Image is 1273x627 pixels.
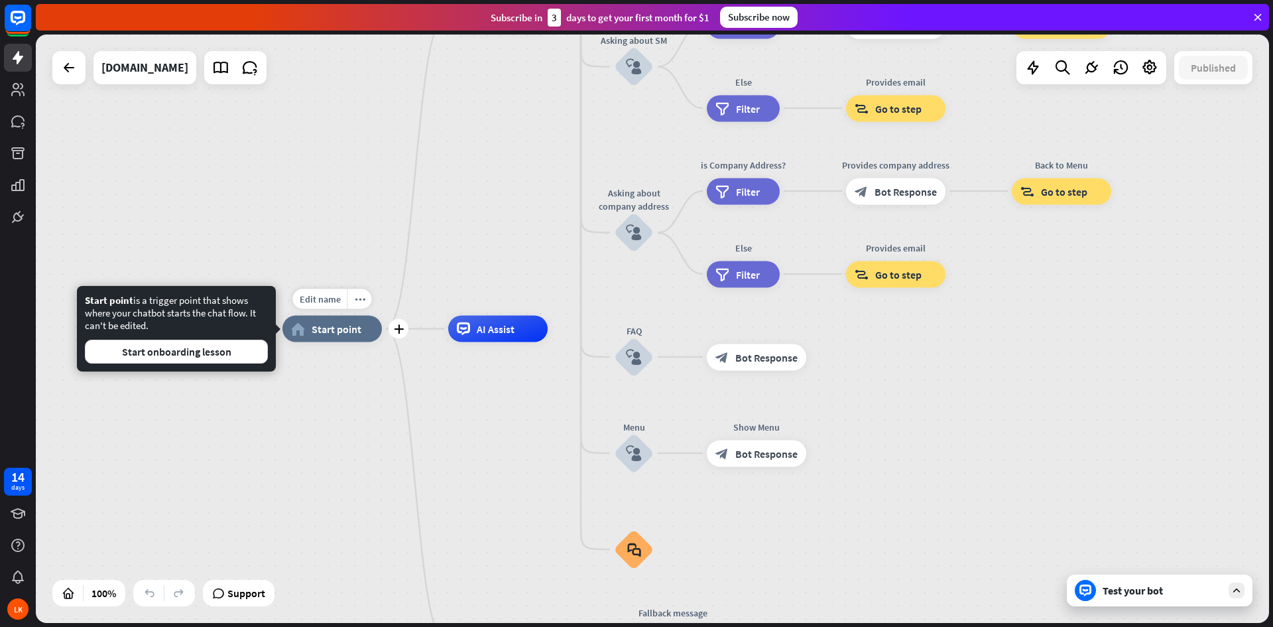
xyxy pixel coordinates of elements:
[720,7,798,28] div: Subscribe now
[594,34,674,47] div: Asking about SM
[735,447,798,460] span: Bot Response
[11,5,50,45] button: Open LiveChat chat widget
[875,184,937,198] span: Bot Response
[477,322,515,336] span: AI Assist
[855,184,868,198] i: block_bot_response
[697,420,816,433] div: Show Menu
[626,445,642,461] i: block_user_input
[836,241,955,254] div: Provides email
[4,468,32,496] a: 14 days
[697,75,790,88] div: Else
[291,322,305,336] i: home_2
[627,542,641,557] i: block_faq
[300,293,341,305] span: Edit name
[85,294,268,364] div: is a trigger point that shows where your chatbot starts the chat flow. It can't be edited.
[548,9,561,27] div: 3
[355,294,365,304] i: more_horiz
[715,267,729,281] i: filter
[697,158,790,171] div: is Company Address?
[11,483,25,492] div: days
[101,51,188,84] div: body-loft.de
[875,102,922,115] span: Go to step
[1020,184,1034,198] i: block_goto
[594,186,674,213] div: Asking about company address
[836,158,955,171] div: Provides company address
[697,241,790,254] div: Else
[227,583,265,604] span: Support
[394,324,404,334] i: plus
[594,324,674,337] div: FAQ
[85,294,133,307] span: Start point
[1041,184,1087,198] span: Go to step
[491,9,709,27] div: Subscribe in days to get your first month for $1
[715,102,729,115] i: filter
[312,322,361,336] span: Start point
[88,583,120,604] div: 100%
[875,267,922,281] span: Go to step
[626,59,642,75] i: block_user_input
[715,184,729,198] i: filter
[626,225,642,241] i: block_user_input
[735,350,798,364] span: Bot Response
[613,606,733,619] div: Fallback message
[1179,56,1248,80] button: Published
[7,598,29,620] div: LK
[715,350,729,364] i: block_bot_response
[85,340,268,364] button: Start onboarding lesson
[626,349,642,365] i: block_user_input
[715,447,729,460] i: block_bot_response
[836,75,955,88] div: Provides email
[594,420,674,433] div: Menu
[855,267,869,281] i: block_goto
[736,184,760,198] span: Filter
[1002,158,1121,171] div: Back to Menu
[736,102,760,115] span: Filter
[1103,584,1222,597] div: Test your bot
[855,102,869,115] i: block_goto
[11,471,25,483] div: 14
[736,267,760,281] span: Filter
